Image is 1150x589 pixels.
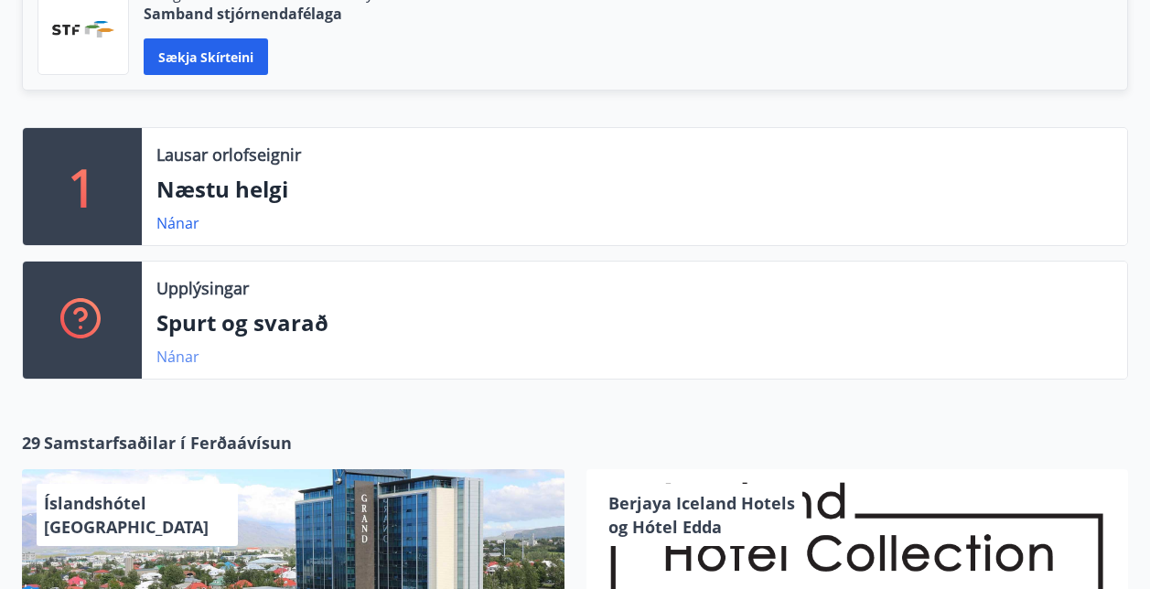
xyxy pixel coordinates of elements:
p: Samband stjórnendafélaga [144,4,390,24]
p: Lausar orlofseignir [156,143,301,166]
button: Sækja skírteini [144,38,268,75]
a: Nánar [156,213,199,233]
span: 29 [22,431,40,455]
p: Spurt og svarað [156,307,1112,338]
span: Íslandshótel [GEOGRAPHIC_DATA] [44,492,209,538]
img: vjCaq2fThgY3EUYqSgpjEiBg6WP39ov69hlhuPVN.png [52,21,114,37]
p: Næstu helgi [156,174,1112,205]
span: Samstarfsaðilar í Ferðaávísun [44,431,292,455]
a: Nánar [156,347,199,367]
span: Berjaya Iceland Hotels og Hótel Edda [608,492,795,538]
p: 1 [68,152,97,221]
p: Upplýsingar [156,276,249,300]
